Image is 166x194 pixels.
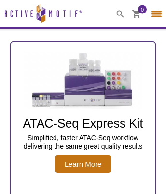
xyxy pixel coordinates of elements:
a: ATAC-Seq Express Kit ATAC-Seq Express Kit Simplified, faster ATAC-Seq workflow delivering the sam... [11,52,155,173]
img: ATAC-Seq Express Kit [20,52,146,109]
h2: ATAC-Seq Express Kit [15,116,151,130]
a: 0 [132,10,141,20]
span: Learn More [55,155,111,173]
span: 0 [141,5,144,13]
p: Simplified, faster ATAC-Seq workflow delivering the same great quality results [15,133,151,151]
